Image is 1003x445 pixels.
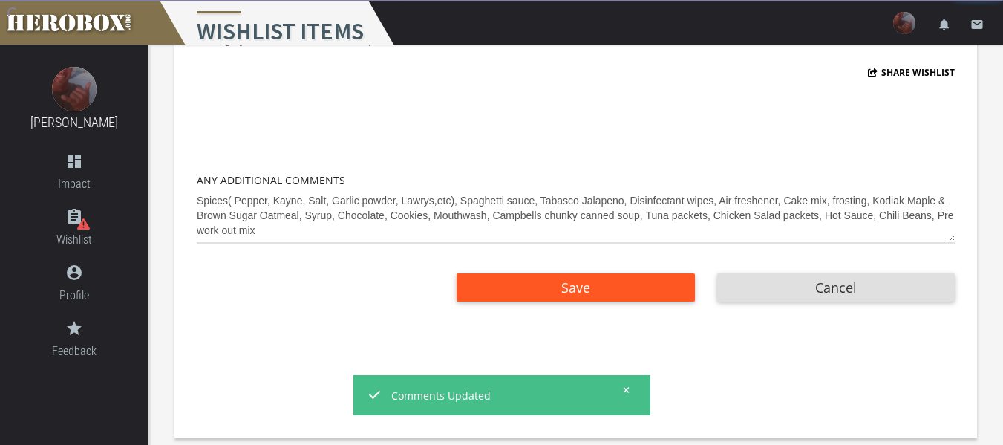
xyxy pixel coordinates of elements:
img: user-image [893,12,915,34]
img: image [52,67,97,111]
span: Save [561,279,590,296]
span: Comments Updated [391,387,612,404]
label: Any Additional Comments [197,172,345,189]
a: [PERSON_NAME] [30,114,118,130]
button: Save [457,273,694,302]
button: Share Wishlist [868,64,955,81]
i: email [970,18,984,31]
i: notifications [938,18,951,31]
button: Cancel [717,273,955,302]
